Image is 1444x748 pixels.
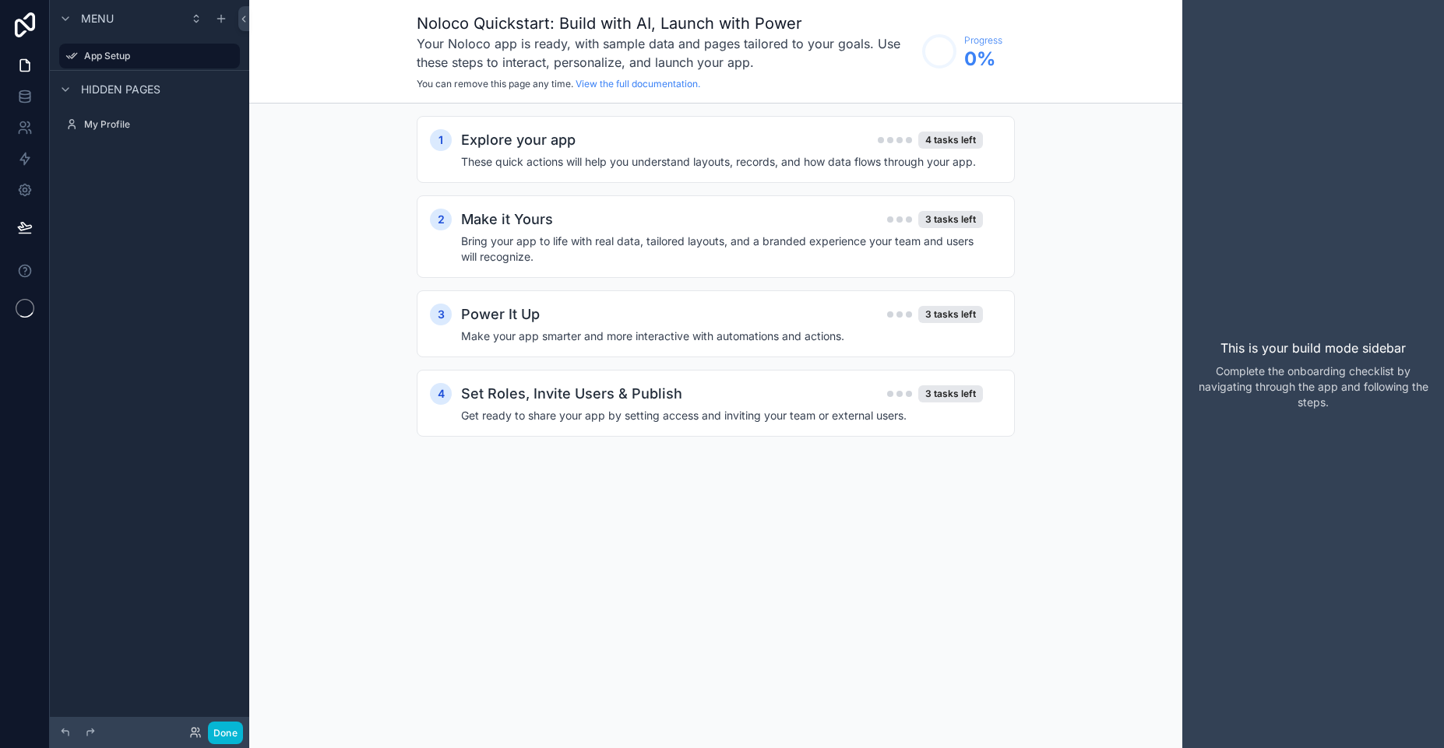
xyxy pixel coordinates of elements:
[1195,363,1432,410] p: Complete the onboarding checklist by navigating through the app and following the steps.
[417,78,573,90] span: You can remove this page any time.
[59,112,240,137] a: My Profile
[417,34,914,72] h3: Your Noloco app is ready, with sample data and pages tailored to your goals. Use these steps to i...
[84,50,231,62] label: App Setup
[81,11,114,26] span: Menu
[84,118,237,131] label: My Profile
[576,78,700,90] a: View the full documentation.
[1220,339,1406,357] p: This is your build mode sidebar
[81,82,160,97] span: Hidden pages
[964,34,1002,47] span: Progress
[208,722,243,744] button: Done
[964,47,1002,72] span: 0 %
[59,44,240,68] a: App Setup
[417,12,914,34] h1: Noloco Quickstart: Build with AI, Launch with Power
